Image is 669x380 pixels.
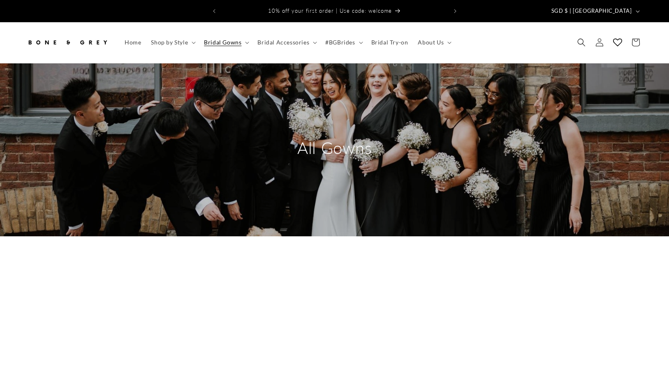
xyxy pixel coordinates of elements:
[146,34,199,51] summary: Shop by Style
[572,33,590,51] summary: Search
[120,34,146,51] a: Home
[257,137,413,159] h2: All Gowns
[371,39,408,46] span: Bridal Try-on
[418,39,444,46] span: About Us
[125,39,141,46] span: Home
[199,34,252,51] summary: Bridal Gowns
[23,30,111,55] a: Bone and Grey Bridal
[551,7,632,15] span: SGD $ | [GEOGRAPHIC_DATA]
[320,34,366,51] summary: #BGBrides
[413,34,455,51] summary: About Us
[151,39,188,46] span: Shop by Style
[446,3,464,19] button: Next announcement
[204,39,241,46] span: Bridal Gowns
[546,3,643,19] button: SGD $ | [GEOGRAPHIC_DATA]
[252,34,320,51] summary: Bridal Accessories
[366,34,413,51] a: Bridal Try-on
[325,39,355,46] span: #BGBrides
[268,7,392,14] span: 10% off your first order | Use code: welcome
[205,3,223,19] button: Previous announcement
[257,39,309,46] span: Bridal Accessories
[26,33,109,51] img: Bone and Grey Bridal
